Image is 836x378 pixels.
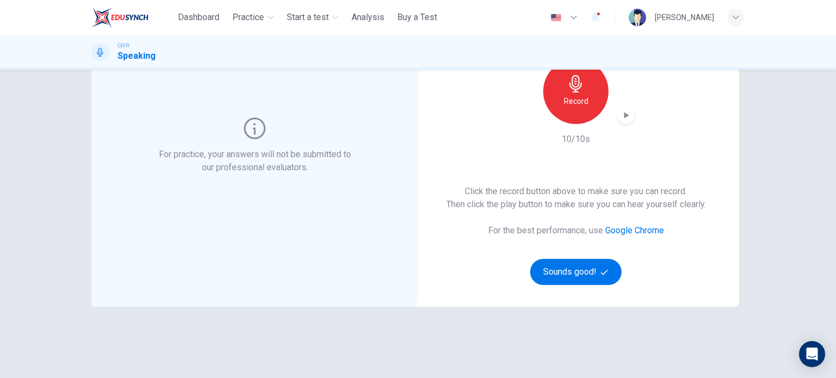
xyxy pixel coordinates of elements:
[605,225,664,236] a: Google Chrome
[91,7,174,28] a: ELTC logo
[799,341,825,367] div: Open Intercom Messenger
[91,7,149,28] img: ELTC logo
[178,11,219,24] span: Dashboard
[287,11,329,24] span: Start a test
[282,8,343,27] button: Start a test
[564,95,588,108] h6: Record
[347,8,389,27] button: Analysis
[543,59,608,124] button: Record
[232,11,264,24] span: Practice
[488,224,664,237] h6: For the best performance, use
[228,8,278,27] button: Practice
[393,8,441,27] button: Buy a Test
[655,11,714,24] div: [PERSON_NAME]
[157,148,353,174] h6: For practice, your answers will not be submitted to our professional evaluators.
[174,8,224,27] button: Dashboard
[562,133,590,146] h6: 10/10s
[118,49,156,63] h1: Speaking
[629,9,646,26] img: Profile picture
[118,42,129,49] span: CEFR
[530,259,622,285] button: Sounds good!
[549,14,563,22] img: en
[397,11,437,24] span: Buy a Test
[352,11,384,24] span: Analysis
[446,185,706,211] h6: Click the record button above to make sure you can record. Then click the play button to make sur...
